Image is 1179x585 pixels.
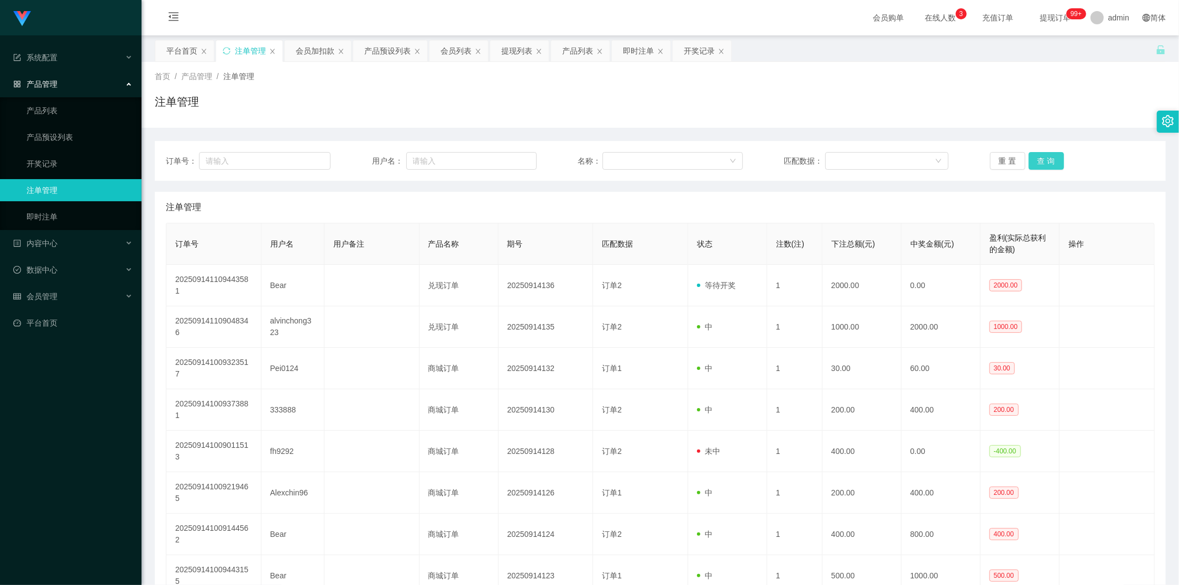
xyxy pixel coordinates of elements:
[960,8,963,19] p: 3
[902,389,981,431] td: 400.00
[420,265,499,306] td: 兑现订单
[767,431,822,472] td: 1
[499,472,594,514] td: 20250914126
[697,488,712,497] span: 中
[602,488,622,497] span: 订单1
[902,306,981,348] td: 2000.00
[822,306,902,348] td: 1000.00
[13,266,21,274] i: 图标: check-circle-o
[13,265,57,274] span: 数据中心
[13,11,31,27] img: logo.9652507e.png
[902,265,981,306] td: 0.00
[235,40,266,61] div: 注单管理
[261,265,324,306] td: Bear
[296,40,334,61] div: 会员加扣款
[420,431,499,472] td: 商城订单
[767,306,822,348] td: 1
[602,322,622,331] span: 订单2
[166,514,261,555] td: 202509141009144562
[27,179,133,201] a: 注单管理
[201,48,207,55] i: 图标: close
[1143,14,1150,22] i: 图标: global
[697,530,712,539] span: 中
[175,239,198,248] span: 订单号
[697,405,712,414] span: 中
[499,389,594,431] td: 20250914130
[989,445,1021,457] span: -400.00
[776,239,804,248] span: 注数(注)
[155,93,199,110] h1: 注单管理
[902,472,981,514] td: 400.00
[536,48,542,55] i: 图标: close
[13,80,21,88] i: 图标: appstore-o
[767,472,822,514] td: 1
[261,306,324,348] td: alvinchong323
[935,158,942,165] i: 图标: down
[261,431,324,472] td: fh9292
[1162,115,1174,127] i: 图标: setting
[166,348,261,389] td: 202509141009323517
[261,514,324,555] td: Bear
[767,514,822,555] td: 1
[784,155,825,167] span: 匹配数据：
[919,14,961,22] span: 在线人数
[155,72,170,81] span: 首页
[217,72,219,81] span: /
[499,306,594,348] td: 20250914135
[223,72,254,81] span: 注单管理
[657,48,664,55] i: 图标: close
[596,48,603,55] i: 图标: close
[1034,14,1076,22] span: 提现订单
[499,348,594,389] td: 20250914132
[697,281,736,290] span: 等待开奖
[261,472,324,514] td: Alexchin96
[697,447,720,456] span: 未中
[499,265,594,306] td: 20250914136
[989,362,1015,374] span: 30.00
[989,528,1019,540] span: 400.00
[822,431,902,472] td: 400.00
[501,40,532,61] div: 提现列表
[199,152,331,170] input: 请输入
[697,322,712,331] span: 中
[166,201,201,214] span: 注单管理
[499,431,594,472] td: 20250914128
[990,152,1025,170] button: 重 置
[13,292,21,300] i: 图标: table
[831,239,875,248] span: 下注总额(元)
[166,389,261,431] td: 202509141009373881
[1029,152,1064,170] button: 查 询
[602,281,622,290] span: 订单2
[977,14,1019,22] span: 充值订单
[767,348,822,389] td: 1
[27,206,133,228] a: 即时注单
[372,155,406,167] span: 用户名：
[13,53,57,62] span: 系统配置
[718,48,725,55] i: 图标: close
[902,514,981,555] td: 800.00
[989,279,1022,291] span: 2000.00
[333,239,364,248] span: 用户备注
[767,389,822,431] td: 1
[13,312,133,334] a: 图标: dashboard平台首页
[822,265,902,306] td: 2000.00
[13,292,57,301] span: 会员管理
[767,265,822,306] td: 1
[175,72,177,81] span: /
[910,239,954,248] span: 中奖金额(元)
[602,530,622,539] span: 订单2
[155,1,192,36] i: 图标: menu-fold
[166,306,261,348] td: 202509141109048346
[166,431,261,472] td: 202509141009011513
[420,472,499,514] td: 商城订单
[27,153,133,175] a: 开奖记录
[13,239,57,248] span: 内容中心
[13,239,21,247] i: 图标: profile
[223,47,230,55] i: 图标: sync
[697,239,712,248] span: 状态
[269,48,276,55] i: 图标: close
[989,233,1046,254] span: 盈利(实际总获利的金额)
[602,364,622,373] span: 订单1
[602,571,622,580] span: 订单1
[602,405,622,414] span: 订单2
